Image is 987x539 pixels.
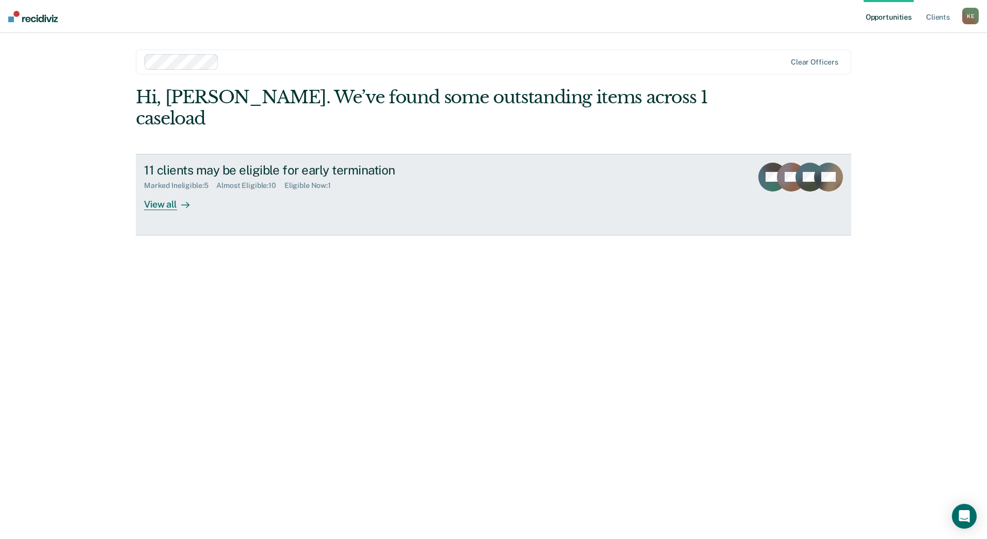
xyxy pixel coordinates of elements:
[962,8,979,24] div: K E
[8,11,58,22] img: Recidiviz
[144,181,216,190] div: Marked Ineligible : 5
[791,58,838,67] div: Clear officers
[136,154,851,235] a: 11 clients may be eligible for early terminationMarked Ineligible:5Almost Eligible:10Eligible Now...
[284,181,339,190] div: Eligible Now : 1
[136,87,708,129] div: Hi, [PERSON_NAME]. We’ve found some outstanding items across 1 caseload
[144,190,202,210] div: View all
[216,181,284,190] div: Almost Eligible : 10
[962,8,979,24] button: KE
[952,504,977,529] div: Open Intercom Messenger
[144,163,506,178] div: 11 clients may be eligible for early termination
